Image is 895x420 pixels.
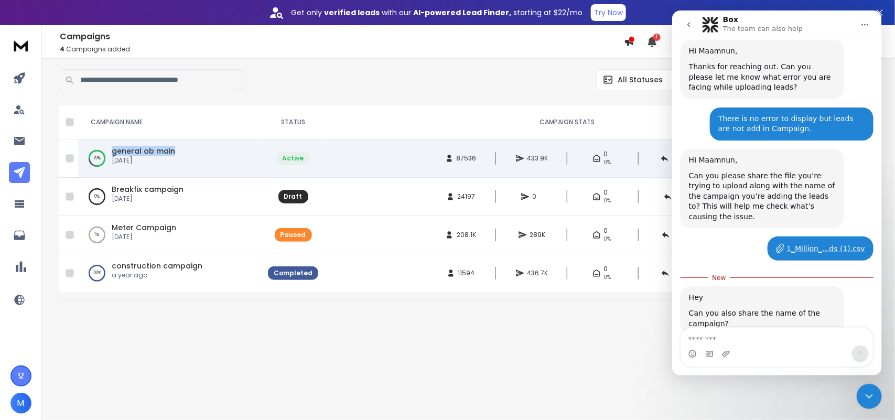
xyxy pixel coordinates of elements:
[284,192,303,201] div: Draft
[604,273,611,282] span: 0%
[533,192,543,201] span: 0
[93,268,102,278] p: 100 %
[60,45,624,53] p: Campaigns added
[291,7,583,18] p: Get only with our starting at $22/mo
[530,231,546,239] span: 289K
[457,154,477,163] span: 87536
[10,393,31,414] button: M
[458,269,475,277] span: 11594
[527,269,548,277] span: 436.7K
[60,45,64,53] span: 4
[94,191,100,202] p: 0 %
[78,216,262,254] td: 1%Meter Campaign[DATE]
[458,192,476,201] span: 24197
[857,384,882,409] iframe: Intercom live chat
[527,154,548,163] span: 433.9K
[60,30,624,43] h1: Campaigns
[112,156,175,165] p: [DATE]
[95,230,100,240] p: 1 %
[604,235,611,243] span: 0%
[262,105,325,139] th: STATUS
[78,178,262,216] td: 0%Breakfix campaign[DATE]
[112,184,184,195] a: Breakfix campaign
[325,105,810,139] th: CAMPAIGN STATS
[112,146,175,156] a: general ob main
[78,254,262,293] td: 100%construction campaigna year ago
[591,4,626,21] button: Try Now
[672,10,882,375] iframe: Intercom live chat
[112,195,184,203] p: [DATE]
[618,74,663,85] p: All Statuses
[93,153,101,164] p: 79 %
[283,154,304,163] div: Active
[281,231,306,239] div: Paused
[112,271,202,279] p: a year ago
[604,150,608,158] span: 0
[324,7,380,18] strong: verified leads
[274,269,312,277] div: Completed
[78,139,262,178] td: 79%general ob main[DATE]
[413,7,511,18] strong: AI-powered Lead Finder,
[112,261,202,271] a: construction campaign
[457,231,476,239] span: 208.1K
[604,265,608,273] span: 0
[604,158,611,167] span: 0%
[112,222,176,233] a: Meter Campaign
[604,227,608,235] span: 0
[604,188,608,197] span: 0
[112,233,176,241] p: [DATE]
[594,7,623,18] p: Try Now
[604,197,611,205] span: 0%
[10,36,31,55] img: logo
[653,34,661,41] span: 1
[78,105,262,139] th: CAMPAIGN NAME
